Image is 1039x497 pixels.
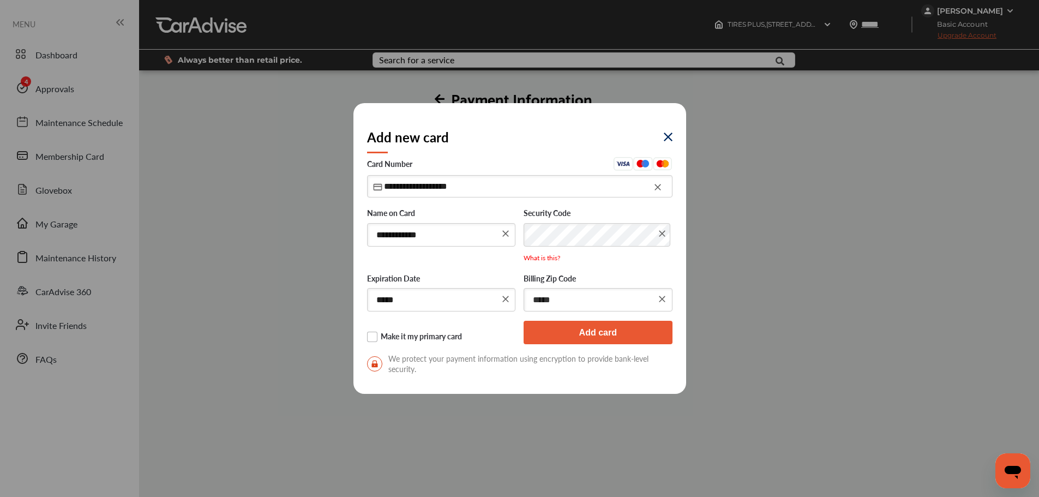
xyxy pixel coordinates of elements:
[367,208,516,219] label: Name on Card
[614,157,633,171] img: Visa.45ceafba.svg
[653,157,672,171] img: Mastercard.eb291d48.svg
[524,208,672,219] label: Security Code
[524,253,672,262] p: What is this?
[524,321,672,344] button: Add card
[664,133,672,141] img: eYXu4VuQffQpPoAAAAASUVORK5CYII=
[367,332,516,343] label: Make it my primary card
[995,453,1030,488] iframe: Button to launch messaging window
[367,354,672,374] span: We protect your payment information using encryption to provide bank-level security.
[367,128,449,146] h2: Add new card
[367,356,382,372] img: secure-lock
[524,274,672,285] label: Billing Zip Code
[367,274,516,285] label: Expiration Date
[633,157,653,171] img: Maestro.aa0500b2.svg
[367,157,672,174] label: Card Number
